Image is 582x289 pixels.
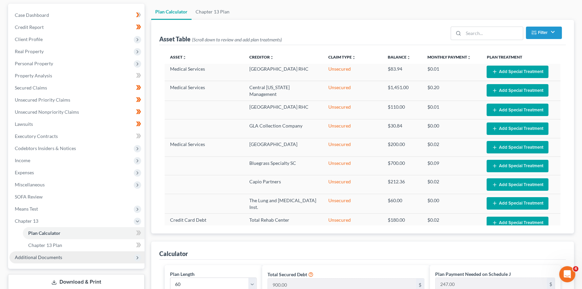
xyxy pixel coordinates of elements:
a: Creditorunfold_more [249,55,274,60]
td: $0.09 [422,157,482,175]
span: Unsecured Priority Claims [15,97,70,103]
span: Income [15,157,30,163]
span: (Scroll down to review and add plan treatments) [192,37,282,42]
a: Credit Report [9,21,144,33]
td: $1,451.00 [382,81,422,101]
button: Add Special Treatment [487,66,548,78]
i: unfold_more [270,56,274,60]
div: Asset Table [159,35,282,43]
td: $83.94 [382,62,422,81]
td: [GEOGRAPHIC_DATA] [244,138,323,156]
a: Plan Calculator [151,4,192,20]
span: Credit Report [15,24,44,30]
button: Add Special Treatment [487,178,548,191]
span: Client Profile [15,36,43,42]
a: Unsecured Nonpriority Claims [9,106,144,118]
span: Property Analysis [15,73,52,78]
a: Case Dashboard [9,9,144,21]
a: Plan Calculator [23,227,144,239]
td: $212.36 [382,175,422,194]
td: Unsecured [323,175,382,194]
div: Calculator [159,250,188,258]
a: Unsecured Priority Claims [9,94,144,106]
td: Unsecured [323,194,382,213]
iframe: Intercom live chat [559,266,575,282]
a: Chapter 13 Plan [192,4,234,20]
td: Unsecured [323,138,382,156]
span: Chapter 13 [15,218,38,224]
td: $60.00 [382,194,422,213]
a: Lawsuits [9,118,144,130]
td: [GEOGRAPHIC_DATA] RHC [244,62,323,81]
span: Secured Claims [15,85,47,91]
td: $0.02 [422,214,482,232]
td: Credit Card Debt [165,214,244,232]
td: Unsecured [323,62,382,81]
td: $30.84 [382,119,422,138]
td: Capio Partners [244,175,323,194]
i: unfold_more [467,56,471,60]
td: $0.20 [422,81,482,101]
td: [GEOGRAPHIC_DATA] RHC [244,101,323,119]
td: Total Rehab Center [244,214,323,232]
a: Assetunfold_more [170,55,186,60]
a: SOFA Review [9,191,144,203]
button: Add Special Treatment [487,197,548,210]
span: 4 [573,266,578,272]
td: Bluegrass Specialty SC [244,157,323,175]
button: Add Special Treatment [487,217,548,229]
button: Add Special Treatment [487,160,548,172]
span: Means Test [15,206,38,212]
button: Add Special Treatment [487,141,548,153]
td: Medical Services [165,62,244,81]
td: Unsecured [323,157,382,175]
span: Chapter 13 Plan [28,242,62,248]
td: Medical Services [165,138,244,156]
span: Real Property [15,48,44,54]
td: Unsecured [323,81,382,101]
span: Miscellaneous [15,182,45,187]
td: $0.01 [422,101,482,119]
span: Case Dashboard [15,12,49,18]
td: Medical Services [165,81,244,101]
a: Property Analysis [9,70,144,82]
button: Filter [526,27,562,39]
td: $200.00 [382,138,422,156]
span: Lawsuits [15,121,33,127]
td: Central [US_STATE] Management [244,81,323,101]
a: Balanceunfold_more [388,55,411,60]
td: Unsecured [323,101,382,119]
td: $0.00 [422,194,482,213]
td: $0.02 [422,175,482,194]
td: Unsecured [323,214,382,232]
span: Expenses [15,170,34,175]
input: Search... [463,27,523,40]
span: SOFA Review [15,194,43,200]
i: unfold_more [352,56,356,60]
button: Add Special Treatment [487,84,548,97]
label: Plan Payment Needed on Schedule J [435,270,511,278]
span: Plan Calculator [28,230,60,236]
span: Additional Documents [15,254,62,260]
span: Executory Contracts [15,133,58,139]
td: Unsecured [323,119,382,138]
a: Claim Typeunfold_more [328,55,356,60]
th: Plan Treatment [481,50,560,64]
i: unfold_more [407,56,411,60]
a: Secured Claims [9,82,144,94]
td: $180.00 [382,214,422,232]
td: $0.02 [422,138,482,156]
button: Add Special Treatment [487,104,548,116]
td: $0.00 [422,119,482,138]
td: $700.00 [382,157,422,175]
td: GLA Collection Company [244,119,323,138]
td: $110.00 [382,101,422,119]
i: unfold_more [182,56,186,60]
span: Personal Property [15,61,53,66]
td: $0.01 [422,62,482,81]
a: Monthly Paymentunfold_more [427,55,471,60]
label: Total Secured Debt [267,271,307,278]
span: Codebtors Insiders & Notices [15,145,76,151]
label: Plan Length [170,270,195,278]
td: The Lung and [MEDICAL_DATA] Inst. [244,194,323,213]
